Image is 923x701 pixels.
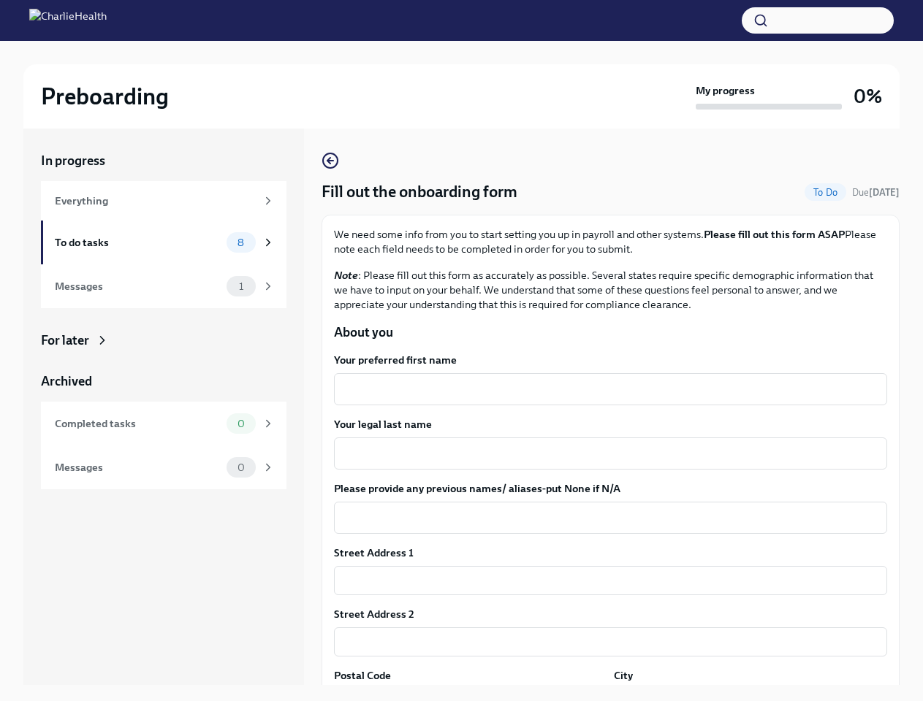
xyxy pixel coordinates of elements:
[41,445,286,489] a: Messages0
[55,278,221,294] div: Messages
[55,415,221,432] div: Completed tasks
[334,227,887,256] p: We need some info from you to start setting you up in payroll and other systems. Please note each...
[334,323,887,341] p: About you
[41,221,286,264] a: To do tasks8
[55,234,221,250] div: To do tasks
[334,417,887,432] label: Your legal last name
[229,237,253,248] span: 8
[334,353,887,367] label: Your preferred first name
[230,281,252,292] span: 1
[852,187,900,198] span: Due
[41,332,89,349] div: For later
[29,9,107,32] img: CharlieHealth
[322,181,517,203] h4: Fill out the onboarding form
[805,187,846,198] span: To Do
[334,268,887,312] p: : Please fill out this form as accurately as possible. Several states require specific demographi...
[852,185,900,199] span: September 13th, 2025 06:00
[334,607,414,621] label: Street Address 2
[229,462,254,473] span: 0
[614,668,633,683] label: City
[41,264,286,308] a: Messages1
[334,668,391,683] label: Postal Code
[41,181,286,221] a: Everything
[55,193,256,209] div: Everything
[41,332,286,349] a: For later
[229,418,254,429] span: 0
[869,187,900,198] strong: [DATE]
[334,269,358,282] strong: Note
[41,82,169,111] h2: Preboarding
[334,481,887,496] label: Please provide any previous names/ aliases-put None if N/A
[704,228,845,241] strong: Please fill out this form ASAP
[41,372,286,390] a: Archived
[854,83,882,110] h3: 0%
[41,402,286,445] a: Completed tasks0
[696,83,755,98] strong: My progress
[334,545,414,560] label: Street Address 1
[41,152,286,169] a: In progress
[55,459,221,475] div: Messages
